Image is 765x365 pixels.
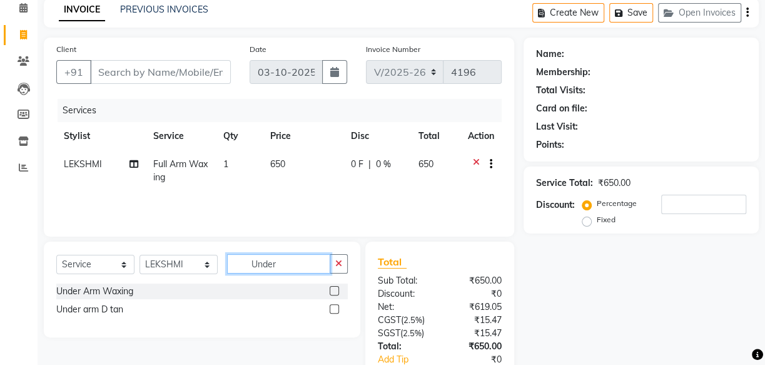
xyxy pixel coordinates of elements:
label: Invoice Number [366,44,420,55]
div: Last Visit: [536,120,578,133]
div: Card on file: [536,102,587,115]
span: 2.5% [403,315,422,325]
div: Total Visits: [536,84,585,97]
div: ₹15.47 [440,327,511,340]
label: Percentage [597,198,637,209]
button: Save [609,3,653,23]
span: Full Arm Waxing [153,158,208,183]
span: 2.5% [403,328,422,338]
div: ₹650.00 [440,274,511,287]
div: Sub Total: [368,274,440,287]
span: 650 [270,158,285,170]
span: SGST [378,327,400,339]
a: PREVIOUS INVOICES [120,4,208,15]
div: ( ) [368,314,440,327]
label: Fixed [597,214,616,225]
div: Discount: [536,198,575,212]
th: Action [460,122,502,150]
div: Service Total: [536,177,593,190]
div: Points: [536,138,564,152]
div: Under Arm Waxing [56,285,133,298]
div: ₹619.05 [440,301,511,314]
div: Total: [368,340,440,353]
button: Open Invoices [658,3,741,23]
span: Total [378,255,407,269]
div: Net: [368,301,440,314]
th: Stylist [56,122,146,150]
th: Disc [343,122,411,150]
span: LEKSHMI [64,158,102,170]
button: Create New [532,3,604,23]
span: 650 [418,158,433,170]
span: CGST [378,314,401,326]
div: ₹650.00 [440,340,511,353]
label: Client [56,44,76,55]
th: Total [411,122,460,150]
th: Price [263,122,343,150]
input: Search or Scan [227,254,330,274]
th: Service [146,122,216,150]
button: +91 [56,60,91,84]
label: Date [250,44,266,55]
input: Search by Name/Mobile/Email/Code [90,60,231,84]
div: Name: [536,48,564,61]
th: Qty [216,122,262,150]
div: ₹15.47 [440,314,511,327]
div: Services [58,99,511,122]
div: ₹0 [440,287,511,301]
span: | [368,158,371,171]
span: 0 F [351,158,363,171]
div: ( ) [368,327,440,340]
div: Membership: [536,66,590,79]
span: 1 [223,158,228,170]
div: ₹650.00 [598,177,631,190]
span: 0 % [376,158,391,171]
div: Under arm D tan [56,303,123,316]
div: Discount: [368,287,440,301]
